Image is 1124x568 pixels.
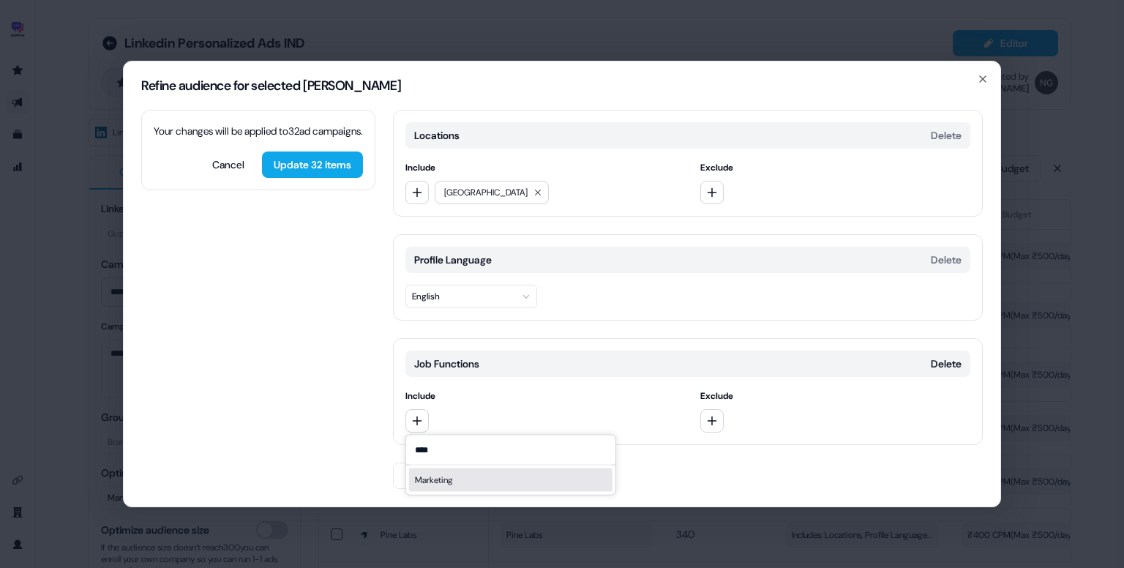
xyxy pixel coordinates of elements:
[444,185,528,200] span: [GEOGRAPHIC_DATA]
[414,128,460,143] span: Locations
[405,160,676,175] span: Include
[154,124,363,138] span: Your changes will be applied to 32 ad campaigns .
[141,79,983,92] h2: Refine audience for selected [PERSON_NAME]
[405,285,537,308] button: English
[405,389,676,403] span: Include
[201,152,256,178] button: Cancel
[700,160,971,175] span: Exclude
[931,356,962,371] button: Delete
[406,466,615,495] div: Suggestions
[414,356,479,371] span: Job Functions
[414,253,492,267] span: Profile Language
[931,128,962,143] button: Delete
[393,463,498,489] button: Add category
[700,389,971,403] span: Exclude
[262,152,363,178] button: Update 32 items
[931,253,962,267] button: Delete
[409,468,612,492] div: Marketing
